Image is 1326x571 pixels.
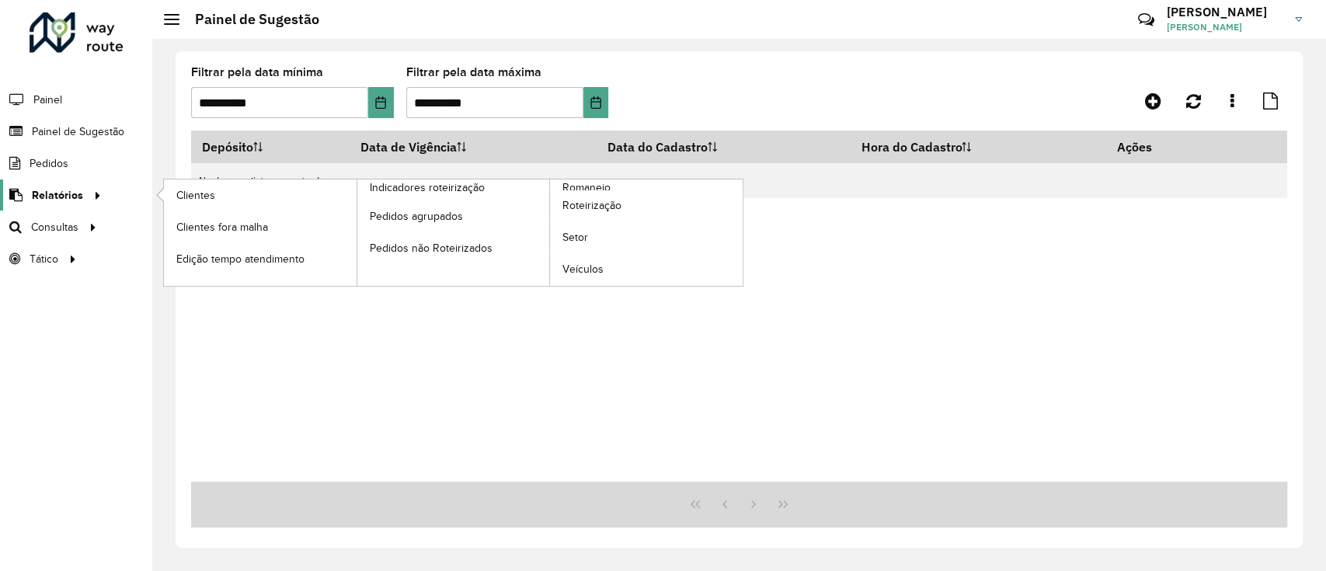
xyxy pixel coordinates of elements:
th: Ações [1106,131,1199,163]
a: Veículos [550,254,743,285]
td: Nenhum registro encontrado [191,163,1287,198]
a: Roteirização [550,190,743,221]
span: Consultas [31,219,78,235]
span: Pedidos não Roteirizados [370,240,492,256]
button: Choose Date [583,87,609,118]
span: Veículos [562,261,604,277]
span: Relatórios [32,187,83,204]
label: Filtrar pela data máxima [406,63,541,82]
a: Pedidos não Roteirizados [357,232,550,263]
span: [PERSON_NAME] [1167,20,1283,34]
a: Edição tempo atendimento [164,243,357,274]
h3: [PERSON_NAME] [1167,5,1283,19]
span: Pedidos agrupados [370,208,463,225]
span: Roteirização [562,197,621,214]
span: Setor [562,229,588,245]
span: Clientes fora malha [176,219,268,235]
a: Pedidos agrupados [357,200,550,232]
span: Pedidos [30,155,68,172]
th: Data de Vigência [350,131,597,163]
th: Depósito [191,131,350,163]
a: Romaneio [357,179,743,286]
a: Contato Rápido [1129,3,1163,37]
th: Hora do Cadastro [851,131,1106,163]
button: Choose Date [368,87,394,118]
span: Painel [33,92,62,108]
span: Romaneio [562,179,611,196]
a: Clientes [164,179,357,211]
span: Indicadores roteirização [370,179,485,196]
a: Indicadores roteirização [164,179,550,286]
a: Setor [550,222,743,253]
span: Tático [30,251,58,267]
span: Painel de Sugestão [32,124,124,140]
label: Filtrar pela data mínima [191,63,323,82]
h2: Painel de Sugestão [179,11,319,28]
th: Data do Cadastro [597,131,851,163]
a: Clientes fora malha [164,211,357,242]
span: Clientes [176,187,215,204]
span: Edição tempo atendimento [176,251,305,267]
